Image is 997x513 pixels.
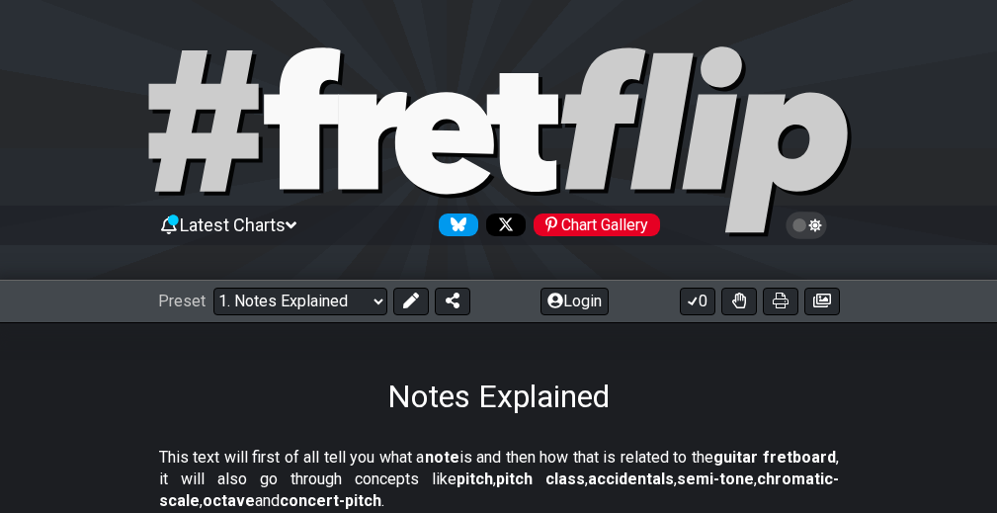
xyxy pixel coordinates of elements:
select: Preset [213,288,387,315]
button: Print [763,288,798,315]
strong: pitch class [496,470,585,488]
h1: Notes Explained [387,378,610,415]
p: This text will first of all tell you what a is and then how that is related to the , it will also... [159,447,839,513]
button: 0 [680,288,715,315]
button: Create image [804,288,840,315]
a: #fretflip at Pinterest [526,214,660,236]
a: Follow #fretflip at X [478,214,526,236]
strong: concert-pitch [280,491,381,510]
span: Toggle light / dark theme [795,216,818,234]
strong: semi-tone [677,470,754,488]
strong: accidentals [588,470,674,488]
strong: note [425,448,459,467]
strong: guitar fretboard [713,448,836,467]
strong: octave [203,491,255,510]
button: Edit Preset [393,288,429,315]
span: Preset [158,292,206,310]
div: Chart Gallery [534,214,660,236]
span: Latest Charts [180,214,286,235]
strong: pitch [457,470,493,488]
button: Toggle Dexterity for all fretkits [721,288,757,315]
a: Follow #fretflip at Bluesky [431,214,478,236]
button: Share Preset [435,288,470,315]
button: Login [540,288,609,315]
